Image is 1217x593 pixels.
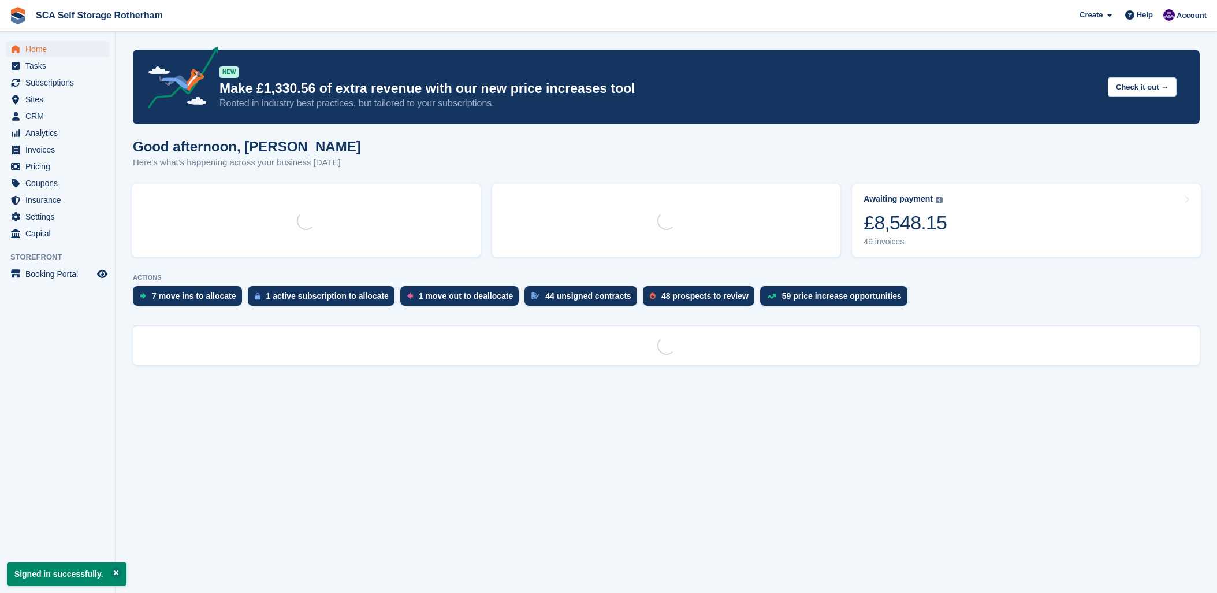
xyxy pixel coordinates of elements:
[248,286,400,312] a: 1 active subscription to allocate
[6,41,109,57] a: menu
[661,291,749,301] div: 48 prospects to review
[545,291,631,301] div: 44 unsigned contracts
[25,75,95,91] span: Subscriptions
[9,7,27,24] img: stora-icon-8386f47178a22dfd0bd8f6a31ec36ba5ce8667c1dd55bd0f319d3a0aa187defe.svg
[25,192,95,208] span: Insurance
[25,91,95,108] span: Sites
[6,108,109,124] a: menu
[25,225,95,242] span: Capital
[140,292,146,299] img: move_ins_to_allocate_icon-fdf77a2bb77ea45bf5b3d319d69a93e2d87916cf1d5bf7949dd705db3b84f3ca.svg
[400,286,524,312] a: 1 move out to deallocate
[643,286,760,312] a: 48 prospects to review
[25,125,95,141] span: Analytics
[25,58,95,74] span: Tasks
[760,286,913,312] a: 59 price increase opportunities
[7,562,126,586] p: Signed in successfully.
[25,266,95,282] span: Booking Portal
[219,80,1099,97] p: Make £1,330.56 of extra revenue with our new price increases tool
[25,108,95,124] span: CRM
[219,97,1099,110] p: Rooted in industry best practices, but tailored to your subscriptions.
[152,291,236,301] div: 7 move ins to allocate
[864,194,933,204] div: Awaiting payment
[419,291,513,301] div: 1 move out to deallocate
[266,291,389,301] div: 1 active subscription to allocate
[6,209,109,225] a: menu
[25,209,95,225] span: Settings
[6,225,109,242] a: menu
[1080,9,1103,21] span: Create
[133,274,1200,281] p: ACTIONS
[6,75,109,91] a: menu
[407,292,413,299] img: move_outs_to_deallocate_icon-f764333ba52eb49d3ac5e1228854f67142a1ed5810a6f6cc68b1a99e826820c5.svg
[133,156,361,169] p: Here's what's happening across your business [DATE]
[25,41,95,57] span: Home
[864,237,947,247] div: 49 invoices
[531,292,539,299] img: contract_signature_icon-13c848040528278c33f63329250d36e43548de30e8caae1d1a13099fd9432cc5.svg
[1177,10,1207,21] span: Account
[767,294,776,299] img: price_increase_opportunities-93ffe204e8149a01c8c9dc8f82e8f89637d9d84a8eef4429ea346261dce0b2c0.svg
[1108,77,1177,97] button: Check it out →
[6,91,109,108] a: menu
[650,292,656,299] img: prospect-51fa495bee0391a8d652442698ab0144808aea92771e9ea1ae160a38d050c398.svg
[6,58,109,74] a: menu
[864,211,947,235] div: £8,548.15
[6,266,109,282] a: menu
[6,192,109,208] a: menu
[95,267,109,281] a: Preview store
[219,66,239,78] div: NEW
[1163,9,1175,21] img: Kelly Neesham
[6,158,109,175] a: menu
[936,197,943,203] img: icon-info-grey-7440780725fd019a000dd9b08b2336e03edf1995a4989e88bcd33f0948082b44.svg
[25,175,95,191] span: Coupons
[6,175,109,191] a: menu
[133,139,361,154] h1: Good afternoon, [PERSON_NAME]
[524,286,643,312] a: 44 unsigned contracts
[10,251,115,263] span: Storefront
[6,142,109,158] a: menu
[25,142,95,158] span: Invoices
[133,286,248,312] a: 7 move ins to allocate
[25,158,95,175] span: Pricing
[852,184,1201,257] a: Awaiting payment £8,548.15 49 invoices
[255,292,260,300] img: active_subscription_to_allocate_icon-d502201f5373d7db506a760aba3b589e785aa758c864c3986d89f69b8ff3...
[138,47,219,113] img: price-adjustments-announcement-icon-8257ccfd72463d97f412b2fc003d46551f7dbcb40ab6d574587a9cd5c0d94...
[1137,9,1153,21] span: Help
[782,291,902,301] div: 59 price increase opportunities
[31,6,168,25] a: SCA Self Storage Rotherham
[6,125,109,141] a: menu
